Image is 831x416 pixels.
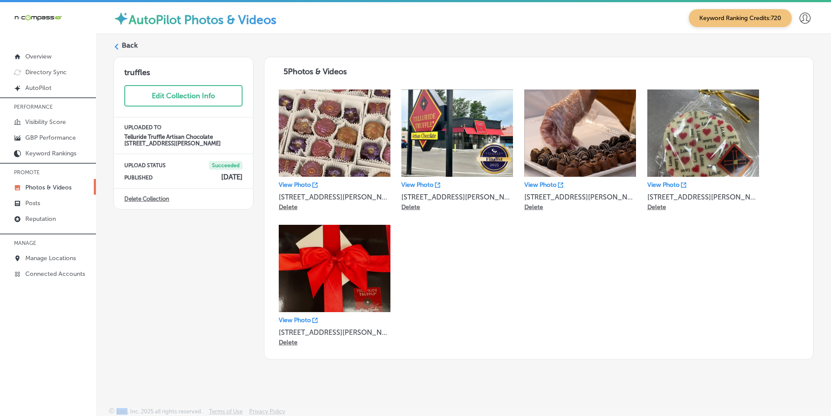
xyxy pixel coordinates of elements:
[221,173,243,181] h4: [DATE]
[279,181,318,189] a: View Photo
[401,203,420,211] p: Delete
[124,134,243,147] h4: Telluride Truffle Artisan Chocolate [STREET_ADDRESS][PERSON_NAME]
[647,89,759,177] img: Collection thumbnail
[524,203,543,211] p: Delete
[25,199,40,207] p: Posts
[279,339,298,346] p: Delete
[689,9,792,27] span: Keyword Ranking Credits: 720
[401,181,440,189] a: View Photo
[401,181,434,189] p: View Photo
[524,193,636,201] p: [STREET_ADDRESS][PERSON_NAME]
[284,67,347,76] span: 5 Photos & Videos
[25,134,76,141] p: GBP Performance
[14,14,62,22] img: 660ab0bf-5cc7-4cb8-ba1c-48b5ae0f18e60NCTV_CLogo_TV_Black_-500x88.png
[279,89,390,177] img: Collection thumbnail
[25,84,51,92] p: AutoPilot
[124,162,166,168] p: UPLOAD STATUS
[401,193,513,201] p: [STREET_ADDRESS][PERSON_NAME]
[647,181,686,189] a: View Photo
[279,203,298,211] p: Delete
[25,118,66,126] p: Visibility Score
[279,316,311,324] p: View Photo
[279,193,390,201] p: [STREET_ADDRESS][PERSON_NAME]
[116,408,202,415] p: Locl, Inc. 2025 all rights reserved.
[25,150,76,157] p: Keyword Rankings
[279,225,390,312] img: Collection thumbnail
[524,89,636,177] img: Collection thumbnail
[279,316,318,324] a: View Photo
[647,181,680,189] p: View Photo
[209,161,243,170] span: Succeeded
[124,196,169,202] a: Delete Collection
[647,193,759,201] p: [STREET_ADDRESS][PERSON_NAME]
[279,181,311,189] p: View Photo
[524,181,563,189] a: View Photo
[124,85,243,107] button: Edit Collection Info
[647,203,666,211] p: Delete
[114,57,253,77] h3: truffles
[124,175,153,181] p: PUBLISHED
[129,13,277,27] label: AutoPilot Photos & Videos
[122,41,138,50] label: Back
[25,254,76,262] p: Manage Locations
[25,270,85,278] p: Connected Accounts
[25,53,51,60] p: Overview
[124,124,243,131] p: UPLOADED TO
[279,328,390,337] p: [STREET_ADDRESS][PERSON_NAME]
[401,89,513,177] img: Collection thumbnail
[25,184,72,191] p: Photos & Videos
[25,215,56,223] p: Reputation
[113,11,129,26] img: autopilot-icon
[25,69,67,76] p: Directory Sync
[524,181,557,189] p: View Photo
